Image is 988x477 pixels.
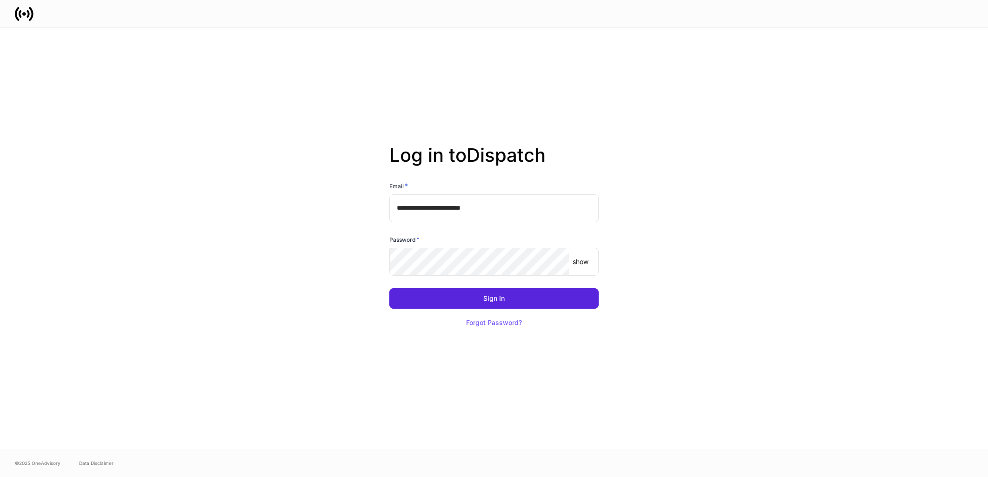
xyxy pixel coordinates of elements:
button: Sign In [389,288,599,309]
h6: Password [389,235,420,244]
div: Sign In [483,295,505,302]
div: Forgot Password? [466,319,522,326]
button: Forgot Password? [454,312,534,333]
h2: Log in to Dispatch [389,144,599,181]
span: © 2025 OneAdvisory [15,459,60,467]
a: Data Disclaimer [79,459,113,467]
p: show [573,257,588,266]
h6: Email [389,181,408,191]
